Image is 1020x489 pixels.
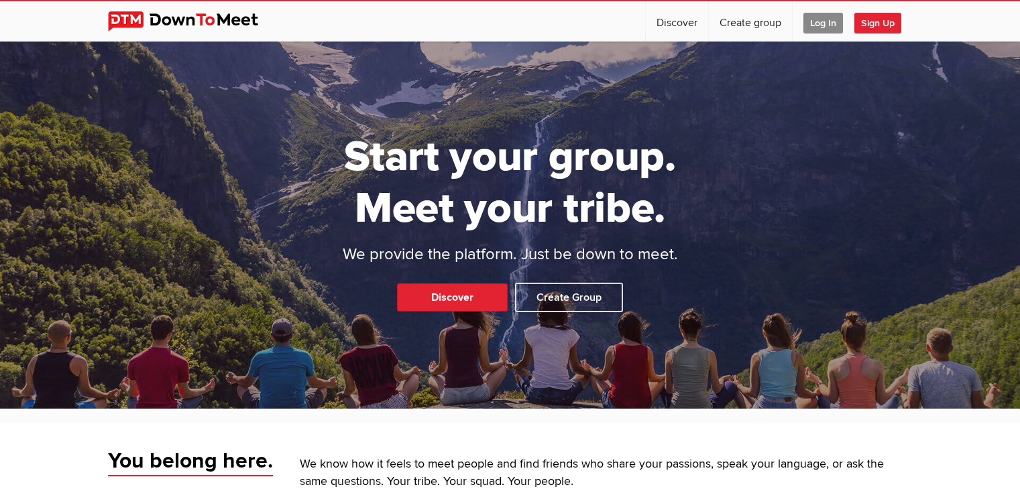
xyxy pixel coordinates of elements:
[709,1,792,42] a: Create group
[803,13,843,33] span: Log In
[108,11,279,31] img: DownToMeet
[397,283,508,311] a: Discover
[292,131,728,234] h1: Start your group. Meet your tribe.
[854,13,901,33] span: Sign Up
[515,283,623,312] a: Create Group
[793,1,854,42] a: Log In
[646,1,708,42] a: Discover
[854,1,912,42] a: Sign Up
[108,447,273,477] span: You belong here.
